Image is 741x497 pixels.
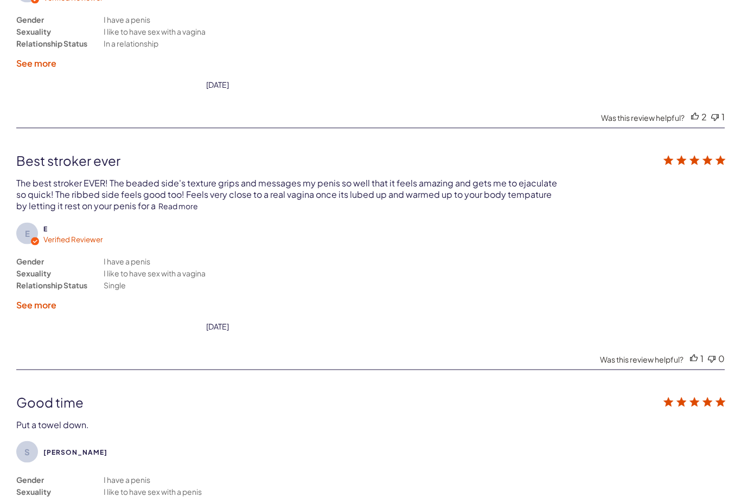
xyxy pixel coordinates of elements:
[16,37,87,49] div: Relationship Status
[104,474,150,486] div: I have a penis
[690,353,698,364] div: Vote up
[16,267,51,279] div: Sexuality
[43,448,107,456] span: Sam
[104,255,150,267] div: I have a penis
[16,177,559,211] div: The best stroker EVER! The beaded side's texture grips and messages my penis so well that it feel...
[16,25,51,37] div: Sexuality
[16,279,87,291] div: Relationship Status
[104,37,158,49] div: In a relationship
[206,321,229,331] div: date
[16,474,44,486] div: Gender
[104,279,126,291] div: Single
[718,353,725,364] div: 0
[721,111,725,122] div: 1
[708,353,716,364] div: Vote down
[701,111,707,122] div: 2
[25,228,30,238] text: E
[16,299,56,311] label: See more
[600,354,683,364] div: Was this review helpful?
[206,80,229,89] div: date
[16,14,44,25] div: Gender
[601,113,685,122] div: Was this review helpful?
[16,255,44,267] div: Gender
[43,235,103,244] span: Verified Reviewer
[206,80,229,89] div: [DATE]
[104,25,206,37] div: I like to have sex with a vagina
[16,152,583,169] div: Best stroker ever
[24,447,30,457] text: S
[691,111,699,122] div: Vote up
[16,394,583,410] div: Good time
[206,321,229,331] div: [DATE]
[104,14,150,25] div: I have a penis
[16,57,56,69] label: See more
[711,111,719,122] div: Vote down
[43,225,48,233] span: E
[104,267,206,279] div: I like to have sex with a vagina
[700,353,704,364] div: 1
[158,201,198,211] a: Read more
[16,419,89,430] div: Put a towel down.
